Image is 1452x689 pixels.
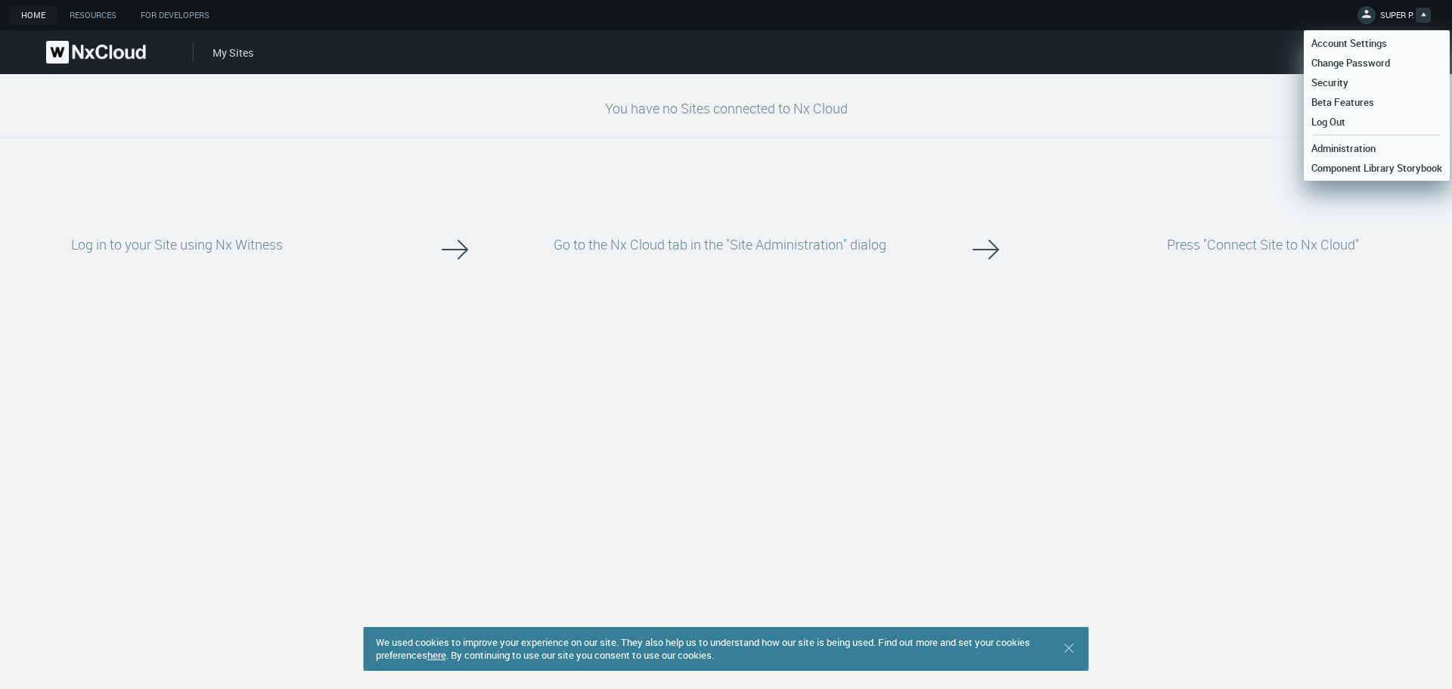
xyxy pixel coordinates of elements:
a: Security [1304,73,1450,92]
a: Change Password [1304,53,1450,73]
a: My Sites [213,45,253,60]
span: Component Library Storybook [1304,161,1450,175]
a: For Developers [129,6,222,25]
span: Account Settings [1304,36,1395,50]
a: Beta Features [1304,92,1450,112]
span: Administration [1304,141,1383,155]
span: You have no Sites connected to Nx Cloud [605,99,848,117]
a: Resources [57,6,129,25]
span: Press "Connect Site to Nx Cloud" [1167,235,1359,253]
span: . By continuing to use our site you consent to use our cookies. [446,648,714,662]
span: Security [1304,76,1356,89]
a: Account Settings [1304,33,1450,53]
span: Log in to your Site using Nx Witness [71,235,283,253]
a: Administration [1304,138,1450,158]
span: We used cookies to improve your experience on our site. They also help us to understand how our s... [376,635,1030,662]
a: Home [9,6,57,25]
span: Change Password [1304,56,1398,70]
a: here [427,648,446,662]
span: Beta Features [1304,95,1382,109]
span: SUPER P. [1380,9,1414,26]
span: Log Out [1304,115,1353,129]
span: Go to the Nx Cloud tab in the "Site Administration" dialog [554,235,886,253]
img: Nx Cloud logo [46,41,146,64]
a: Component Library Storybook [1304,158,1450,178]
